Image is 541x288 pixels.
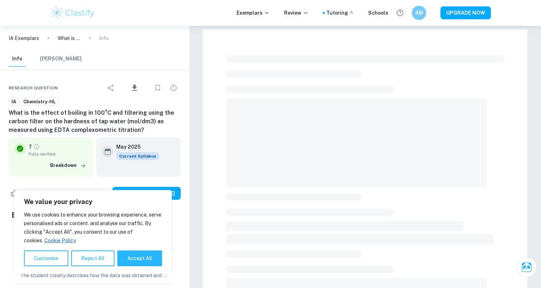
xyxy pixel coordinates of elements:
button: Customise [24,250,68,266]
a: Grade fully verified [33,144,40,150]
button: Ask Clai [517,257,537,277]
button: [PERSON_NAME] [40,51,82,67]
a: Cookie Policy [44,237,76,244]
p: We use cookies to enhance your browsing experience, serve personalised ads or content, and analys... [24,210,162,245]
div: Share [104,81,118,95]
img: Clastify logo [50,6,96,20]
button: View [PERSON_NAME] [112,187,181,200]
span: Research question [9,85,58,91]
span: Fully verified [29,151,88,157]
div: This exemplar is based on the current syllabus. Feel free to refer to it for inspiration/ideas wh... [116,152,159,160]
span: Chemistry-HL [21,98,58,105]
div: Bookmark [151,81,165,95]
a: IA [9,97,19,106]
span: IA [9,98,19,105]
h6: What is the effect of boiling in 100°C and filtering using the carbon filter on the hardness of t... [9,109,181,134]
p: Review [284,9,308,17]
p: Info [99,34,109,42]
button: Breakdown [48,160,88,171]
p: Exemplars [237,9,270,17]
span: 43 [43,190,57,197]
div: Report issue [166,81,181,95]
p: We value your privacy [24,198,162,206]
span: 860 [16,190,34,197]
h6: May 2025 [116,143,153,151]
div: Dislike [35,188,57,199]
a: IA Exemplars [9,34,39,42]
button: UPGRADE NOW [440,6,491,19]
button: Reject All [71,250,114,266]
h5: Examiner's summary [11,210,178,220]
p: 7 [29,143,32,151]
a: Tutoring [326,9,354,17]
a: Schools [368,9,388,17]
div: Like [9,188,34,199]
p: The student clearly describes how the data was obtained and processed, providing a detailed and p... [20,272,169,279]
h6: AM [415,9,423,17]
button: AM [412,6,426,20]
button: Info [9,51,26,67]
p: What is the effect of boiling in 100°C and filtering using the carbon filter on the hardness of t... [58,34,81,42]
div: Download [120,79,149,97]
button: Help and Feedback [394,7,406,19]
button: Accept All [117,250,162,266]
div: We value your privacy [14,190,172,274]
a: Chemistry-HL [20,97,59,106]
span: Current Syllabus [116,152,159,160]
